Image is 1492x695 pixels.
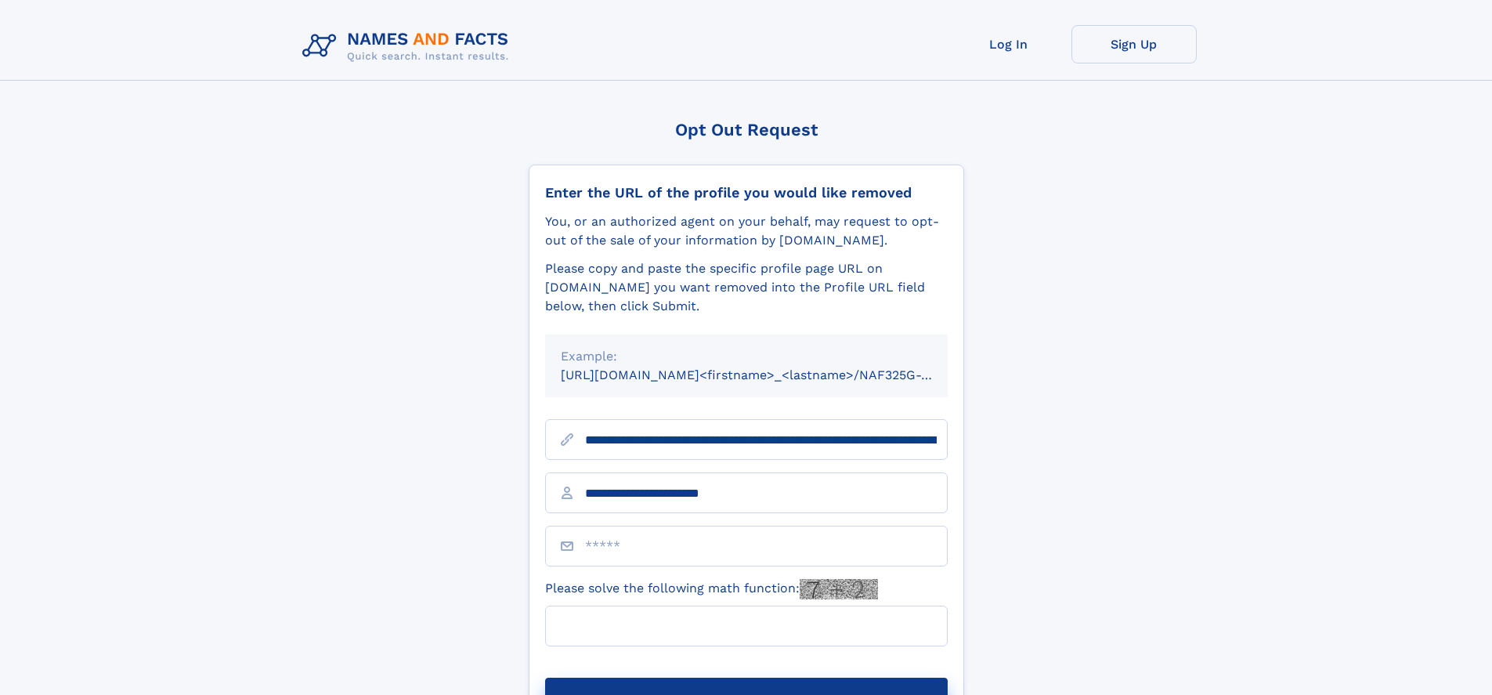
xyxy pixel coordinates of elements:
[545,259,948,316] div: Please copy and paste the specific profile page URL on [DOMAIN_NAME] you want removed into the Pr...
[296,25,522,67] img: Logo Names and Facts
[561,367,977,382] small: [URL][DOMAIN_NAME]<firstname>_<lastname>/NAF325G-xxxxxxxx
[561,347,932,366] div: Example:
[545,184,948,201] div: Enter the URL of the profile you would like removed
[545,579,878,599] label: Please solve the following math function:
[529,120,964,139] div: Opt Out Request
[1071,25,1197,63] a: Sign Up
[946,25,1071,63] a: Log In
[545,212,948,250] div: You, or an authorized agent on your behalf, may request to opt-out of the sale of your informatio...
